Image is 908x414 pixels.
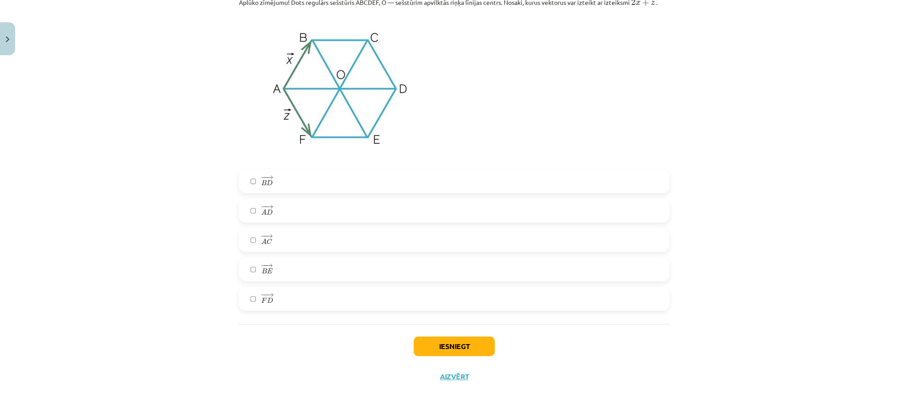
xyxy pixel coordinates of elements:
[266,175,273,179] span: →
[261,234,267,238] span: −
[636,1,641,5] span: x
[261,298,267,303] span: F
[263,205,265,209] span: −
[263,175,265,179] span: −
[266,205,273,209] span: →
[267,209,273,215] span: D
[267,180,273,186] span: D
[261,293,267,297] span: −
[263,264,264,268] span: −
[6,37,9,42] img: icon-close-lesson-0947bae3869378f0d4975bcd49f059093ad1ed9edebbc8119c70593378902aed.svg
[261,180,267,186] span: B
[261,209,267,215] span: A
[263,234,264,238] span: −
[266,264,273,268] span: →
[262,268,267,274] span: B
[261,264,267,268] span: −
[651,1,655,5] span: z
[437,372,471,381] button: Aizvērt
[263,293,265,297] span: −
[267,239,272,244] span: C
[261,205,267,209] span: −
[261,175,267,179] span: −
[266,234,273,238] span: →
[267,293,274,297] span: →
[261,239,267,244] span: A
[267,297,273,303] span: D
[414,337,495,356] button: Iesniegt
[267,268,272,274] span: E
